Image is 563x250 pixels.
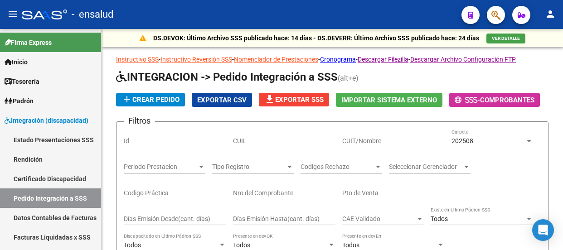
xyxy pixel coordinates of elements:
[358,56,408,63] a: Descargar Filezilla
[264,96,324,104] span: Exportar SSS
[5,77,39,87] span: Tesorería
[197,96,247,104] span: Exportar CSV
[116,54,548,64] p: - - - - -
[259,93,329,106] button: Exportar SSS
[480,96,534,104] span: Comprobantes
[455,96,480,104] span: -
[5,57,28,67] span: Inicio
[116,93,185,106] button: Crear Pedido
[532,219,554,241] div: Open Intercom Messenger
[7,9,18,19] mat-icon: menu
[431,215,448,222] span: Todos
[341,96,437,104] span: Importar Sistema Externo
[234,56,318,63] a: Nomenclador de Prestaciones
[301,163,374,171] span: Codigos Rechazo
[451,137,473,144] span: 202508
[5,38,52,48] span: Firma Express
[264,94,275,105] mat-icon: file_download
[338,74,359,82] span: (alt+e)
[320,56,356,63] a: Cronograma
[212,163,286,171] span: Tipo Registro
[389,163,462,171] span: Seleccionar Gerenciador
[449,93,540,107] button: -Comprobantes
[124,241,141,249] span: Todos
[192,93,252,107] button: Exportar CSV
[492,36,520,41] span: VER DETALLE
[486,34,525,43] button: VER DETALLE
[116,71,338,83] span: INTEGRACION -> Pedido Integración a SSS
[124,115,155,127] h3: Filtros
[72,5,113,24] span: - ensalud
[121,96,180,104] span: Crear Pedido
[124,163,197,171] span: Periodo Prestacion
[233,241,250,249] span: Todos
[342,215,416,223] span: CAE Validado
[545,9,556,19] mat-icon: person
[153,33,479,43] p: DS.DEVOK: Último Archivo SSS publicado hace: 14 días - DS.DEVERR: Último Archivo SSS publicado ha...
[336,93,442,107] button: Importar Sistema Externo
[342,241,359,249] span: Todos
[5,96,34,106] span: Padrón
[121,94,132,105] mat-icon: add
[5,115,88,125] span: Integración (discapacidad)
[160,56,232,63] a: Instructivo Reversión SSS
[410,56,516,63] a: Descargar Archivo Configuración FTP
[116,56,159,63] a: Instructivo SSS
